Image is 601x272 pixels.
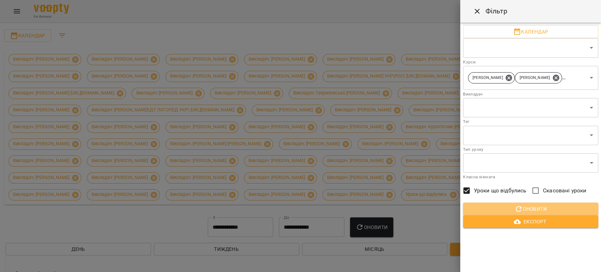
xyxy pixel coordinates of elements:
[463,91,598,98] p: Викладач
[463,153,598,173] div: ​
[463,66,598,90] div: [PERSON_NAME][PERSON_NAME][PERSON_NAME]
[515,72,562,84] div: [PERSON_NAME]
[463,174,598,181] p: Класна кімната
[474,186,527,195] span: Уроки що відбулись
[463,203,598,215] button: Оновити
[519,75,550,81] p: [PERSON_NAME]
[463,98,598,118] div: ​
[469,217,593,226] span: Експорт
[463,59,598,66] p: Курси
[469,27,593,36] span: Календар
[472,75,503,81] p: [PERSON_NAME]
[566,75,597,81] p: [PERSON_NAME]
[486,6,507,17] h6: Фільтр
[463,118,598,125] p: Тег
[463,25,598,38] button: Календар
[468,72,515,84] div: [PERSON_NAME]
[469,3,486,20] button: Close
[463,146,598,153] p: Тип уроку
[463,38,598,58] div: ​
[463,215,598,228] button: Експорт
[543,186,586,195] span: Скасовані уроки
[469,205,593,213] span: Оновити
[463,125,598,145] div: ​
